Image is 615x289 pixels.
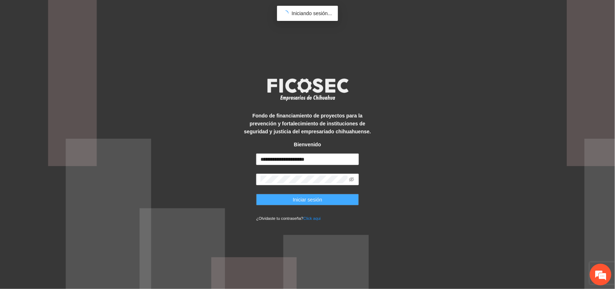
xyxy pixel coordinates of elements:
[294,142,321,147] strong: Bienvenido
[263,76,353,103] img: logo
[349,177,354,182] span: eye-invisible
[37,37,121,46] div: Chatee con nosotros ahora
[256,194,359,205] button: Iniciar sesión
[244,113,371,134] strong: Fondo de financiamiento de proyectos para la prevención y fortalecimiento de instituciones de seg...
[291,10,332,16] span: Iniciando sesión...
[256,216,321,221] small: ¿Olvidaste tu contraseña?
[42,96,99,169] span: Estamos en línea.
[303,216,321,221] a: Click aqui
[293,196,322,204] span: Iniciar sesión
[4,197,137,222] textarea: Escriba su mensaje y pulse “Intro”
[118,4,135,21] div: Minimizar ventana de chat en vivo
[283,10,289,16] span: loading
